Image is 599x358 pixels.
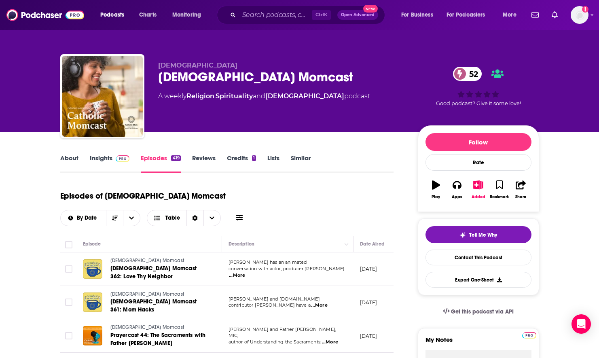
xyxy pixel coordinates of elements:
span: Monitoring [172,9,201,21]
p: [DATE] [360,265,377,272]
h2: Choose View [147,210,221,226]
div: A weekly podcast [158,91,370,101]
button: open menu [123,210,140,226]
div: Date Aired [360,239,385,249]
div: Episode [83,239,101,249]
img: tell me why sparkle [459,232,466,238]
button: Play [425,175,447,204]
a: [DEMOGRAPHIC_DATA] Momcast [110,291,207,298]
span: [DEMOGRAPHIC_DATA] Momcast 361: Mom Hacks [110,298,197,313]
span: Prayercast 44: The Sacraments with Father [PERSON_NAME] [110,332,206,347]
span: More [503,9,516,21]
span: [DEMOGRAPHIC_DATA] Momcast [110,291,184,297]
a: Credits1 [227,154,256,173]
a: About [60,154,78,173]
a: Show notifications dropdown [548,8,561,22]
img: Podchaser Pro [522,332,536,339]
div: 1 [252,155,256,161]
button: Bookmark [489,175,510,204]
a: Contact This Podcast [425,250,531,265]
button: Follow [425,133,531,151]
span: conversation with actor, producer [PERSON_NAME] [229,266,345,271]
span: Toggle select row [65,332,72,339]
div: Sort Direction [186,210,203,226]
div: Rate [425,154,531,171]
span: [PERSON_NAME] and [DOMAIN_NAME] [229,296,320,302]
span: [DEMOGRAPHIC_DATA] Momcast 362: Love Thy Neighbor [110,265,197,280]
div: 419 [171,155,180,161]
span: Charts [139,9,157,21]
button: Sort Direction [106,210,123,226]
a: Get this podcast via API [436,302,521,322]
button: Open AdvancedNew [337,10,378,20]
span: ...More [311,302,327,309]
span: [DEMOGRAPHIC_DATA] Momcast [110,324,184,330]
img: Podchaser Pro [116,155,130,162]
span: Good podcast? Give it some love! [436,100,521,106]
span: ...More [229,272,245,279]
span: and [253,92,265,100]
span: Table [165,215,180,221]
span: [DEMOGRAPHIC_DATA] [158,61,237,69]
span: Toggle select row [65,265,72,273]
img: Catholic Momcast [62,56,143,137]
span: [PERSON_NAME] and Father [PERSON_NAME], MIC, [229,326,337,339]
button: open menu [497,8,527,21]
button: open menu [167,8,212,21]
a: [DEMOGRAPHIC_DATA] Momcast 362: Love Thy Neighbor [110,265,207,281]
span: ...More [322,339,338,345]
a: [DEMOGRAPHIC_DATA] Momcast [110,257,207,265]
a: Reviews [192,154,216,173]
a: Charts [134,8,161,21]
span: By Date [77,215,99,221]
button: open menu [95,8,135,21]
span: [PERSON_NAME] has an animated [229,259,307,265]
img: Podchaser - Follow, Share and Rate Podcasts [6,7,84,23]
button: Apps [447,175,468,204]
span: Get this podcast via API [451,308,514,315]
span: For Podcasters [447,9,485,21]
span: Tell Me Why [469,232,497,238]
p: [DATE] [360,333,377,339]
a: Episodes419 [141,154,180,173]
button: Column Actions [342,239,351,249]
a: [DEMOGRAPHIC_DATA] Momcast 361: Mom Hacks [110,298,207,314]
button: open menu [441,8,497,21]
span: contributor [PERSON_NAME] have a [229,302,311,308]
a: [DEMOGRAPHIC_DATA] [265,92,344,100]
button: Share [510,175,531,204]
h1: Episodes of [DEMOGRAPHIC_DATA] Momcast [60,191,226,201]
a: Show notifications dropdown [528,8,542,22]
label: My Notes [425,336,531,350]
button: tell me why sparkleTell Me Why [425,226,531,243]
p: [DATE] [360,299,377,306]
button: open menu [396,8,443,21]
span: , [214,92,216,100]
button: Show profile menu [571,6,588,24]
div: Open Intercom Messenger [571,314,591,334]
span: For Business [401,9,433,21]
button: Added [468,175,489,204]
div: Play [432,195,440,199]
a: Prayercast 44: The Sacraments with Father [PERSON_NAME] [110,331,207,347]
span: Toggle select row [65,299,72,306]
a: 52 [453,67,482,81]
h2: Choose List sort [60,210,141,226]
div: Bookmark [490,195,509,199]
span: [DEMOGRAPHIC_DATA] Momcast [110,258,184,263]
input: Search podcasts, credits, & more... [239,8,312,21]
span: New [363,5,378,13]
div: Share [515,195,526,199]
a: Similar [291,154,311,173]
a: Religion [186,92,214,100]
a: [DEMOGRAPHIC_DATA] Momcast [110,324,207,331]
span: Podcasts [100,9,124,21]
button: Export One-Sheet [425,272,531,288]
svg: Add a profile image [582,6,588,13]
span: 52 [461,67,482,81]
span: Logged in as nwierenga [571,6,588,24]
button: open menu [61,215,106,221]
img: User Profile [571,6,588,24]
